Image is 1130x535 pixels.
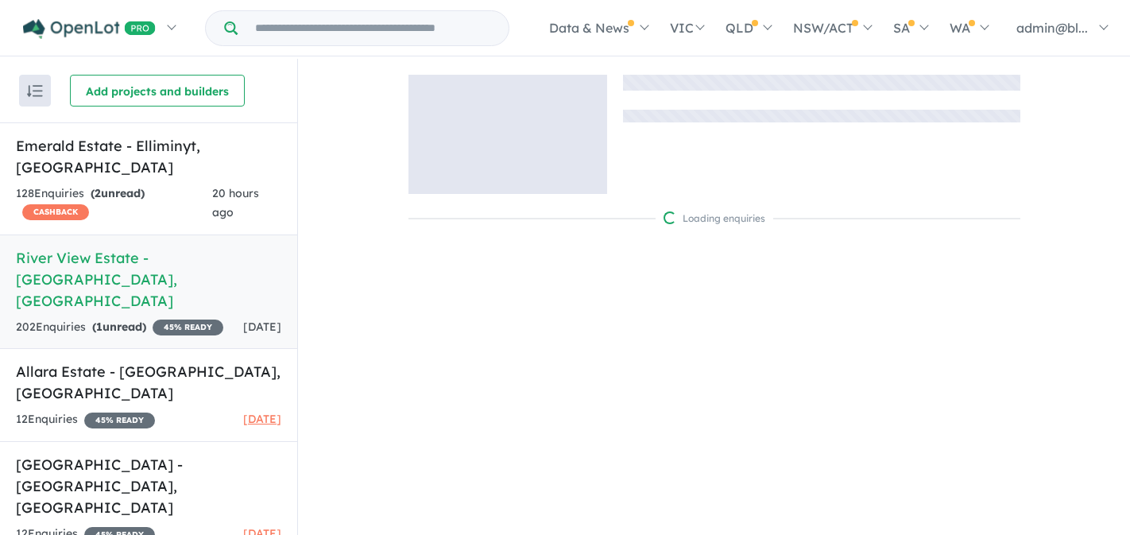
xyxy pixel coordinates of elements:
span: 1 [96,320,103,334]
span: [DATE] [243,412,281,426]
h5: Allara Estate - [GEOGRAPHIC_DATA] , [GEOGRAPHIC_DATA] [16,361,281,404]
h5: Emerald Estate - Elliminyt , [GEOGRAPHIC_DATA] [16,135,281,178]
span: 45 % READY [84,413,155,428]
img: Openlot PRO Logo White [23,19,156,39]
h5: River View Estate - [GEOGRAPHIC_DATA] , [GEOGRAPHIC_DATA] [16,247,281,312]
div: 202 Enquir ies [16,318,223,337]
img: sort.svg [27,85,43,97]
div: Loading enquiries [664,211,765,227]
div: 128 Enquir ies [16,184,212,223]
strong: ( unread) [92,320,146,334]
span: 45 % READY [153,320,223,335]
h5: [GEOGRAPHIC_DATA] - [GEOGRAPHIC_DATA] , [GEOGRAPHIC_DATA] [16,454,281,518]
div: 12 Enquir ies [16,410,155,429]
span: 20 hours ago [212,186,259,219]
button: Add projects and builders [70,75,245,107]
span: CASHBACK [22,204,89,220]
input: Try estate name, suburb, builder or developer [241,11,505,45]
strong: ( unread) [91,186,145,200]
span: 2 [95,186,101,200]
span: [DATE] [243,320,281,334]
span: admin@bl... [1016,20,1088,36]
